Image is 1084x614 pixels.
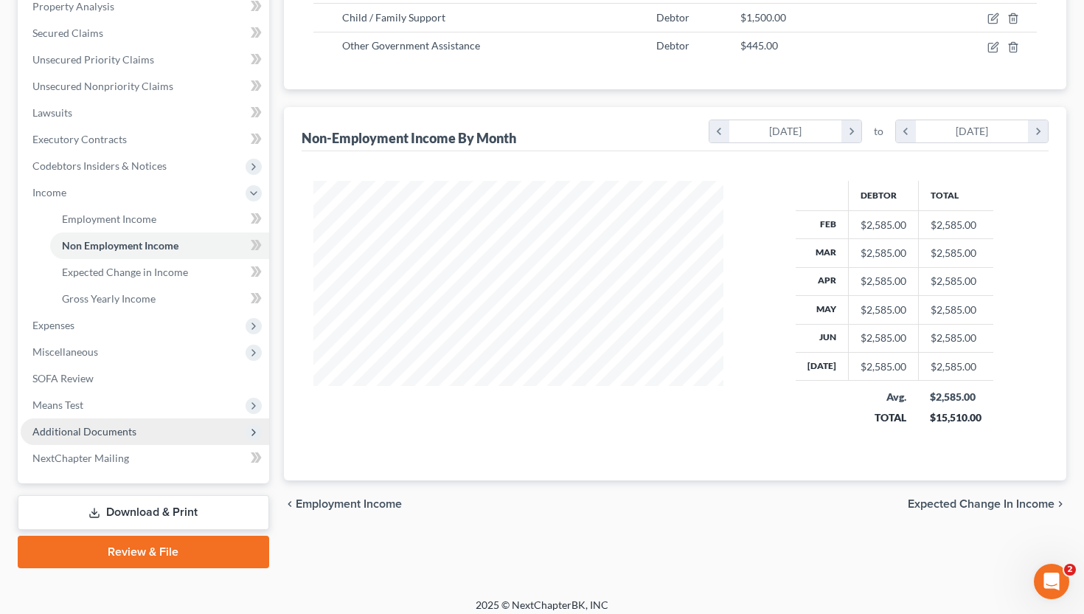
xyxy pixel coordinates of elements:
[908,498,1066,510] button: Expected Change in Income chevron_right
[32,27,103,39] span: Secured Claims
[918,296,993,324] td: $2,585.00
[1028,120,1048,142] i: chevron_right
[18,536,269,568] a: Review & File
[861,274,906,289] div: $2,585.00
[656,39,689,52] span: Debtor
[284,498,296,510] i: chevron_left
[1055,498,1066,510] i: chevron_right
[861,246,906,261] div: $2,585.00
[342,11,445,24] span: Child / Family Support
[50,206,269,232] a: Employment Income
[50,232,269,259] a: Non Employment Income
[1064,564,1076,576] span: 2
[740,39,778,52] span: $445.00
[848,181,918,210] th: Debtor
[740,11,786,24] span: $1,500.00
[342,39,480,52] span: Other Government Assistance
[21,365,269,392] a: SOFA Review
[796,239,849,267] th: Mar
[916,120,1029,142] div: [DATE]
[32,319,74,331] span: Expenses
[861,331,906,345] div: $2,585.00
[21,100,269,126] a: Lawsuits
[32,452,129,464] span: NextChapter Mailing
[656,11,689,24] span: Debtor
[918,181,993,210] th: Total
[930,410,981,425] div: $15,510.00
[32,53,154,66] span: Unsecured Priority Claims
[21,20,269,46] a: Secured Claims
[860,390,906,404] div: Avg.
[62,239,178,252] span: Non Employment Income
[32,425,136,438] span: Additional Documents
[908,498,1055,510] span: Expected Change in Income
[50,259,269,286] a: Expected Change in Income
[861,359,906,374] div: $2,585.00
[32,106,72,119] span: Lawsuits
[841,120,861,142] i: chevron_right
[21,445,269,472] a: NextChapter Mailing
[796,324,849,352] th: Jun
[32,133,127,145] span: Executory Contracts
[32,345,98,358] span: Miscellaneous
[874,124,883,139] span: to
[861,303,906,317] div: $2,585.00
[918,267,993,295] td: $2,585.00
[930,390,981,404] div: $2,585.00
[296,498,402,510] span: Employment Income
[918,239,993,267] td: $2,585.00
[796,296,849,324] th: May
[284,498,402,510] button: chevron_left Employment Income
[32,159,167,172] span: Codebtors Insiders & Notices
[796,267,849,295] th: Apr
[18,495,269,530] a: Download & Print
[1034,564,1069,599] iframe: Intercom live chat
[796,353,849,381] th: [DATE]
[21,46,269,73] a: Unsecured Priority Claims
[918,324,993,352] td: $2,585.00
[21,126,269,153] a: Executory Contracts
[896,120,916,142] i: chevron_left
[32,186,66,199] span: Income
[918,353,993,381] td: $2,585.00
[729,120,842,142] div: [DATE]
[50,286,269,312] a: Gross Yearly Income
[62,292,156,305] span: Gross Yearly Income
[32,80,173,92] span: Unsecured Nonpriority Claims
[861,218,906,232] div: $2,585.00
[32,372,94,384] span: SOFA Review
[796,210,849,238] th: Feb
[918,210,993,238] td: $2,585.00
[21,73,269,100] a: Unsecured Nonpriority Claims
[62,213,156,225] span: Employment Income
[62,266,188,278] span: Expected Change in Income
[709,120,729,142] i: chevron_left
[860,410,906,425] div: TOTAL
[32,399,83,411] span: Means Test
[302,129,516,147] div: Non-Employment Income By Month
